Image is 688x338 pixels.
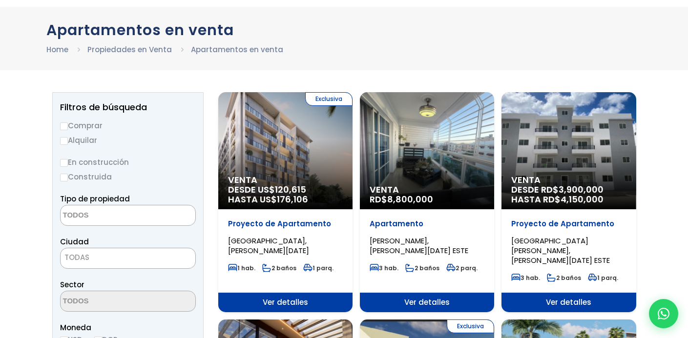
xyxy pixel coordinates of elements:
[64,252,89,262] span: TODAS
[561,193,604,205] span: 4,150,000
[501,293,636,312] span: Ver detalles
[447,319,494,333] span: Exclusiva
[405,264,439,272] span: 2 baños
[511,236,610,265] span: [GEOGRAPHIC_DATA][PERSON_NAME], [PERSON_NAME][DATE] ESTE
[61,251,195,264] span: TODAS
[228,236,309,256] span: [GEOGRAPHIC_DATA], [PERSON_NAME][DATE]
[511,219,626,229] p: Proyecto de Apartamento
[228,219,343,229] p: Proyecto de Apartamento
[60,119,196,132] label: Comprar
[360,92,494,312] a: Venta RD$8,800,000 Apartamento [PERSON_NAME], [PERSON_NAME][DATE] ESTE 3 hab. 2 baños 2 parq. Ver...
[60,156,196,168] label: En construcción
[218,92,353,312] a: Exclusiva Venta DESDE US$120,615 HASTA US$176,106 Proyecto de Apartamento [GEOGRAPHIC_DATA], [PER...
[511,195,626,204] span: HASTA RD$
[228,185,343,204] span: DESDE US$
[303,264,334,272] span: 1 parq.
[370,185,484,195] span: Venta
[360,293,494,312] span: Ver detalles
[277,193,308,205] span: 176,106
[275,183,306,196] span: 120,615
[60,159,68,167] input: En construcción
[60,137,68,145] input: Alquilar
[228,264,255,272] span: 1 hab.
[46,44,68,55] a: Home
[305,92,353,106] span: Exclusiva
[60,321,196,334] span: Moneda
[511,274,540,282] span: 3 hab.
[60,122,68,130] input: Comprar
[228,195,343,204] span: HASTA US$
[87,44,172,55] a: Propiedades en Venta
[370,193,433,205] span: RD$
[588,274,618,282] span: 1 parq.
[60,194,130,204] span: Tipo de propiedad
[228,175,343,185] span: Venta
[511,175,626,185] span: Venta
[46,21,642,39] h1: Apartamentos en venta
[370,219,484,229] p: Apartamento
[60,171,196,183] label: Construida
[60,248,196,269] span: TODAS
[501,92,636,312] a: Venta DESDE RD$3,900,000 HASTA RD$4,150,000 Proyecto de Apartamento [GEOGRAPHIC_DATA][PERSON_NAME...
[60,134,196,146] label: Alquilar
[511,185,626,204] span: DESDE RD$
[61,291,155,312] textarea: Search
[387,193,433,205] span: 8,800,000
[218,293,353,312] span: Ver detalles
[370,264,398,272] span: 3 hab.
[60,237,89,247] span: Ciudad
[446,264,478,272] span: 2 parq.
[559,183,604,196] span: 3,900,000
[547,274,581,282] span: 2 baños
[370,236,468,256] span: [PERSON_NAME], [PERSON_NAME][DATE] ESTE
[60,102,196,112] h2: Filtros de búsqueda
[61,205,155,226] textarea: Search
[60,174,68,181] input: Construida
[60,279,84,290] span: Sector
[262,264,296,272] span: 2 baños
[191,43,283,56] li: Apartamentos en venta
